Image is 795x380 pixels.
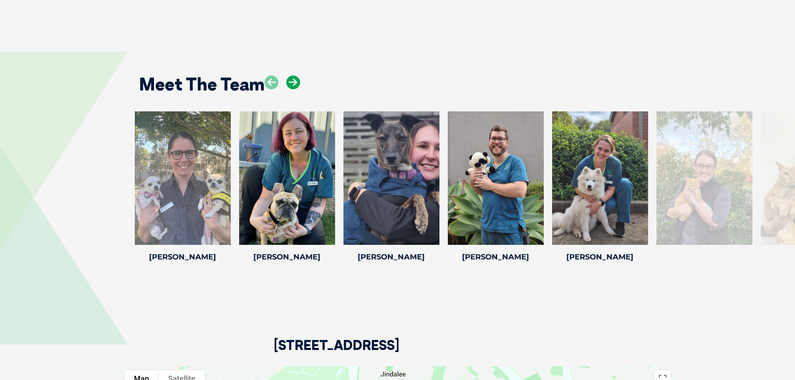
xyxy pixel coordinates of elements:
h2: Meet The Team [139,75,265,93]
h4: [PERSON_NAME] [448,253,544,261]
h4: [PERSON_NAME] [343,253,439,261]
h4: [PERSON_NAME] [552,253,648,261]
h4: [PERSON_NAME] [135,253,231,261]
h4: [PERSON_NAME] [239,253,335,261]
h2: [STREET_ADDRESS] [274,338,399,366]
